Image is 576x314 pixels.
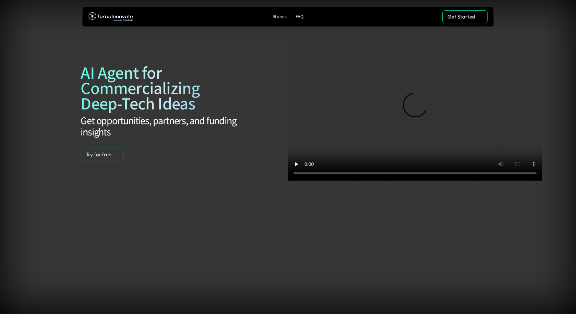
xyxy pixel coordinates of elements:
a: Get Started [442,10,488,23]
a: FAQ [293,12,306,22]
a: Stories [270,12,289,22]
img: TurboInnovate Logo [88,11,133,23]
p: FAQ [296,14,303,20]
p: Stories [273,14,287,20]
p: Get Started [447,14,475,20]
